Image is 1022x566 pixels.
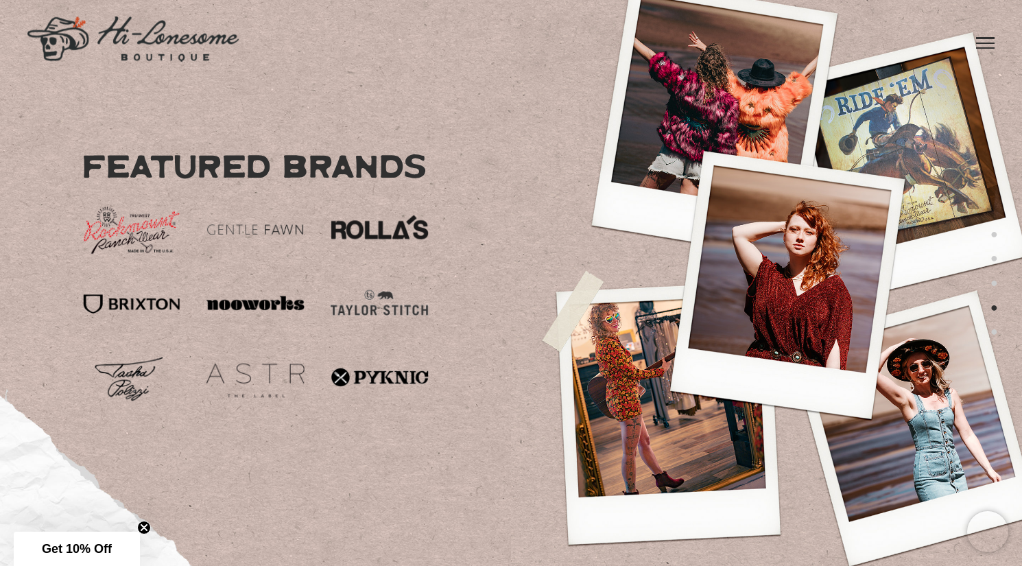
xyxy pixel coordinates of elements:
[42,542,112,556] span: Get 10% Off
[967,511,1008,552] iframe: Chatra live chat
[27,16,239,62] img: logo
[990,250,998,268] button: 2
[14,532,140,566] div: Get 10% OffClose teaser
[137,521,151,534] button: Close teaser
[990,324,998,341] button: 5
[990,226,998,243] button: 1
[82,149,429,189] span: Featured Brands
[990,299,998,316] button: 4
[990,275,998,292] button: 3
